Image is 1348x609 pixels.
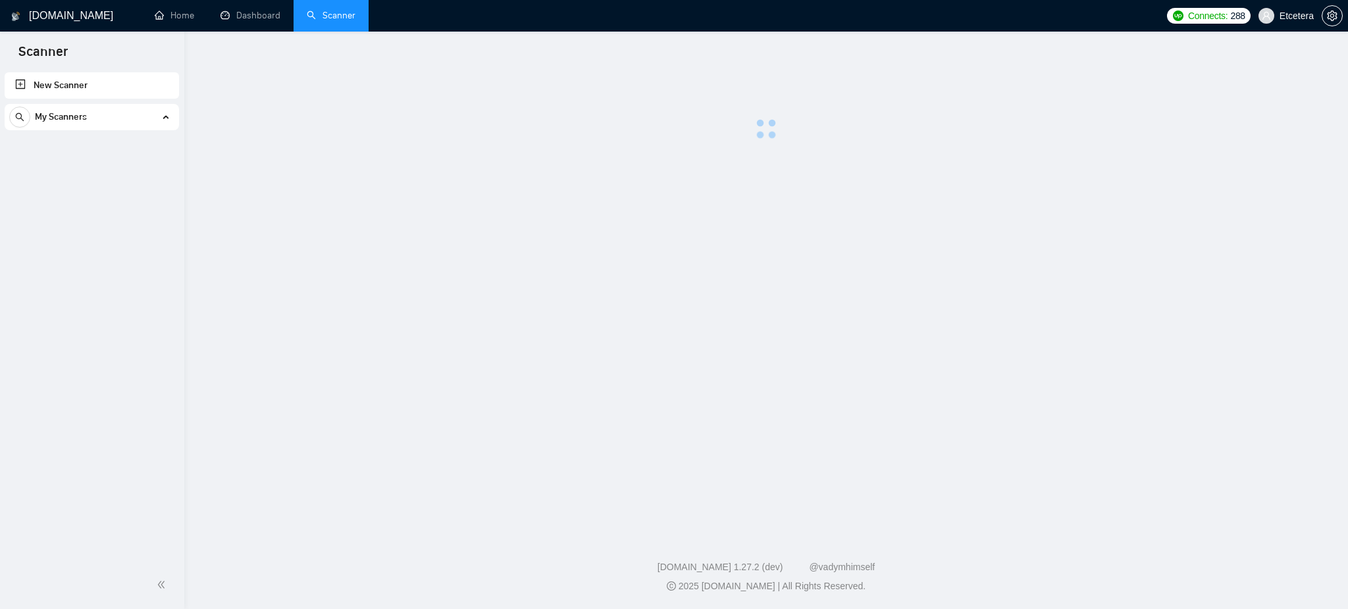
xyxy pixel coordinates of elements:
[10,112,30,122] span: search
[1173,11,1183,21] img: upwork-logo.png
[1322,5,1343,26] button: setting
[1230,9,1245,23] span: 288
[5,104,179,135] li: My Scanners
[1262,11,1271,20] span: user
[307,10,355,21] a: searchScanner
[667,581,676,591] span: copyright
[809,562,875,572] a: @vadymhimself
[1322,11,1342,21] span: setting
[157,578,170,591] span: double-left
[155,10,194,21] a: homeHome
[8,42,78,70] span: Scanner
[1322,11,1343,21] a: setting
[11,6,20,27] img: logo
[658,562,783,572] a: [DOMAIN_NAME] 1.27.2 (dev)
[15,72,168,99] a: New Scanner
[220,10,280,21] a: dashboardDashboard
[5,72,179,99] li: New Scanner
[35,104,87,130] span: My Scanners
[9,107,30,128] button: search
[195,579,1337,593] div: 2025 [DOMAIN_NAME] | All Rights Reserved.
[1188,9,1228,23] span: Connects:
